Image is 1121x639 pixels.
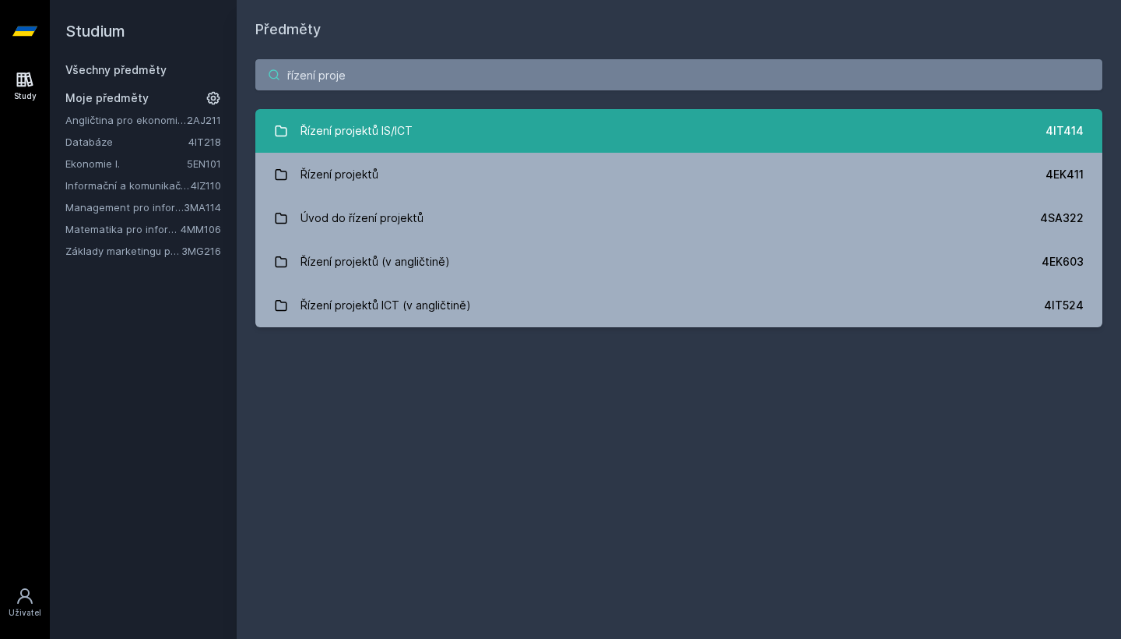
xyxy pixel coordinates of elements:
[9,607,41,619] div: Uživatel
[255,59,1102,90] input: Název nebo ident předmětu…
[65,243,181,259] a: Základy marketingu pro informatiky a statistiky
[187,114,221,126] a: 2AJ211
[1040,210,1084,226] div: 4SA322
[191,179,221,192] a: 4IZ110
[1042,254,1084,270] div: 4EK603
[65,112,187,128] a: Angličtina pro ekonomická studia 1 (B2/C1)
[181,223,221,235] a: 4MM106
[188,136,221,148] a: 4IT218
[300,115,413,147] div: Řízení projektů IS/ICT
[1045,167,1084,182] div: 4EK411
[65,134,188,150] a: Databáze
[300,246,450,277] div: Řízení projektů (v angličtině)
[300,203,423,234] div: Úvod do řízení projektů
[255,284,1102,327] a: Řízení projektů ICT (v angličtině) 4IT524
[3,62,47,110] a: Study
[187,157,221,170] a: 5EN101
[255,109,1102,153] a: Řízení projektů IS/ICT 4IT414
[3,579,47,627] a: Uživatel
[65,199,184,215] a: Management pro informatiky a statistiky
[255,196,1102,240] a: Úvod do řízení projektů 4SA322
[65,156,187,171] a: Ekonomie I.
[1045,123,1084,139] div: 4IT414
[184,201,221,214] a: 3MA114
[255,240,1102,284] a: Řízení projektů (v angličtině) 4EK603
[181,245,221,257] a: 3MG216
[300,290,471,321] div: Řízení projektů ICT (v angličtině)
[65,178,191,193] a: Informační a komunikační technologie
[255,153,1102,196] a: Řízení projektů 4EK411
[65,221,181,237] a: Matematika pro informatiky
[300,159,378,190] div: Řízení projektů
[1044,298,1084,313] div: 4IT524
[65,63,167,76] a: Všechny předměty
[65,90,149,106] span: Moje předměty
[14,90,37,102] div: Study
[255,19,1102,41] h1: Předměty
